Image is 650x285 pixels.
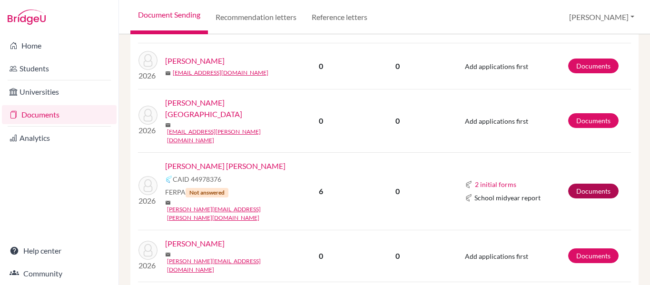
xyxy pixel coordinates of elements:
span: Not answered [186,188,228,197]
a: Universities [2,82,117,101]
p: 0 [354,60,442,72]
img: Common App logo [465,181,473,188]
img: Dias Baptista, Isabel [138,176,158,195]
span: mail [165,70,171,76]
span: Add applications first [465,117,528,125]
span: CAID 44978376 [173,174,221,184]
a: Analytics [2,128,117,147]
span: mail [165,200,171,206]
a: [EMAIL_ADDRESS][DOMAIN_NAME] [173,69,268,77]
span: mail [165,252,171,257]
span: Add applications first [465,62,528,70]
a: [PERSON_NAME][EMAIL_ADDRESS][PERSON_NAME][DOMAIN_NAME] [167,205,295,222]
a: [PERSON_NAME] [PERSON_NAME] [165,160,286,172]
a: Help center [2,241,117,260]
a: Documents [568,59,619,73]
a: [PERSON_NAME] [165,238,225,249]
p: 0 [354,186,442,197]
img: de Souza, Sofia [138,106,158,125]
p: 2026 [138,260,158,271]
a: [PERSON_NAME][EMAIL_ADDRESS][DOMAIN_NAME] [167,257,295,274]
img: de Kugelmas, Eliza [138,51,158,70]
p: 2026 [138,125,158,136]
b: 0 [319,116,323,125]
a: [PERSON_NAME] [165,55,225,67]
img: Common App logo [465,194,473,202]
p: 2026 [138,195,158,206]
a: [PERSON_NAME][GEOGRAPHIC_DATA] [165,97,295,120]
button: 2 initial forms [474,179,517,190]
span: FERPA [165,187,228,197]
p: 0 [354,250,442,262]
span: mail [165,122,171,128]
a: Community [2,264,117,283]
img: Ensina, Marianna [138,241,158,260]
a: [EMAIL_ADDRESS][PERSON_NAME][DOMAIN_NAME] [167,128,295,145]
p: 0 [354,115,442,127]
img: Bridge-U [8,10,46,25]
span: Add applications first [465,252,528,260]
a: Documents [568,113,619,128]
a: Home [2,36,117,55]
a: Students [2,59,117,78]
b: 0 [319,251,323,260]
a: Documents [568,184,619,198]
b: 6 [319,187,323,196]
a: Documents [568,248,619,263]
img: Common App logo [165,176,173,183]
a: Documents [2,105,117,124]
button: [PERSON_NAME] [565,8,639,26]
span: School midyear report [474,193,541,203]
p: 2026 [138,70,158,81]
b: 0 [319,61,323,70]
